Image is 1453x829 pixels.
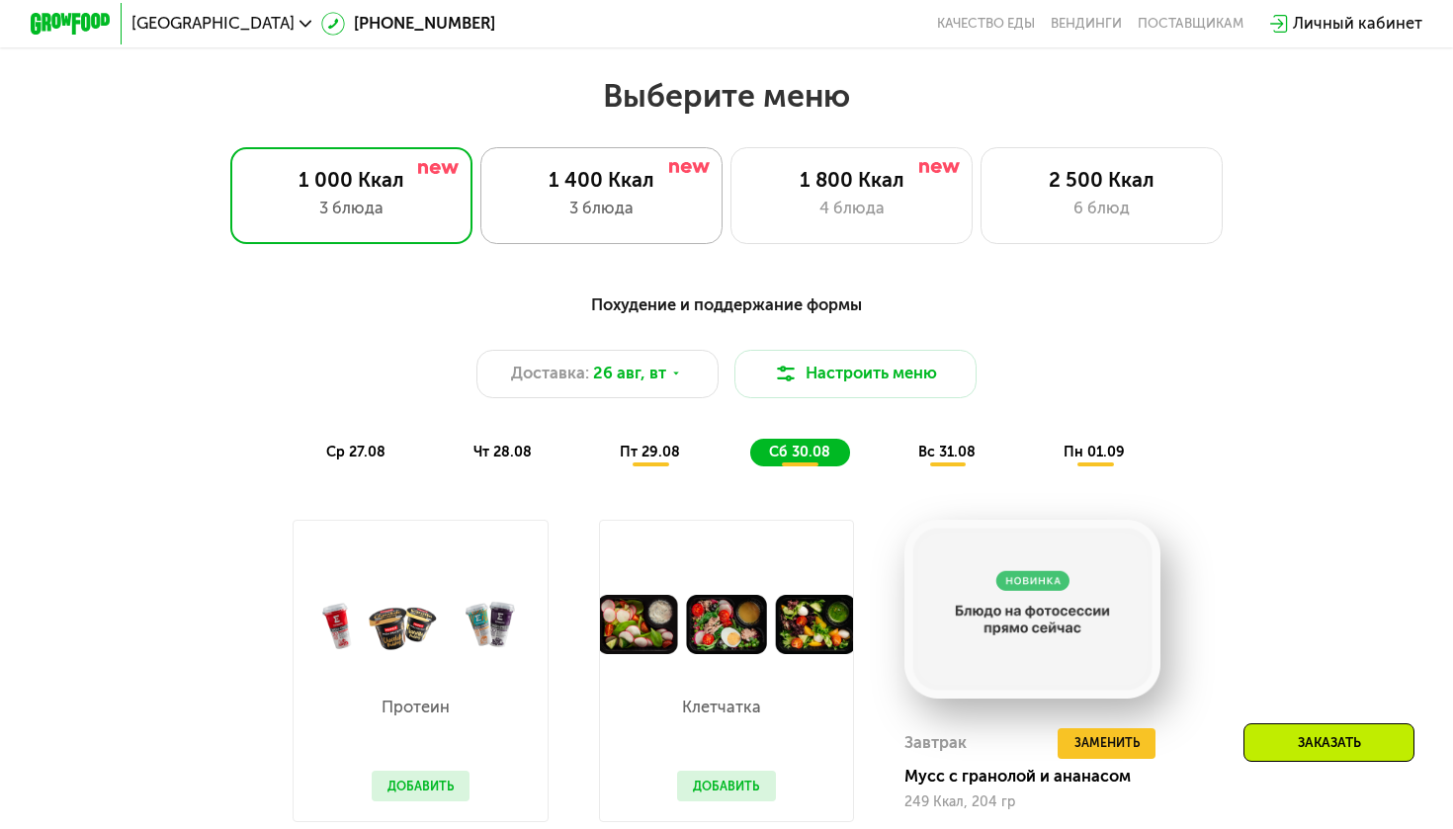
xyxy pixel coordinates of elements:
span: Заменить [1074,733,1140,753]
span: Доставка: [511,362,589,386]
span: [GEOGRAPHIC_DATA] [131,16,295,32]
div: 1 000 Ккал [251,168,451,193]
span: пн 01.09 [1064,444,1125,460]
div: 4 блюда [751,197,951,221]
p: Клетчатка [677,700,766,715]
span: пт 29.08 [620,444,680,460]
div: 6 блюд [1002,197,1202,221]
div: Похудение и поддержание формы [129,292,1325,317]
div: 1 400 Ккал [501,168,701,193]
button: Добавить [677,771,776,801]
div: Заказать [1243,723,1414,762]
h2: Выберите меню [64,76,1388,116]
button: Заменить [1058,728,1155,759]
p: Протеин [372,700,461,715]
div: Мусс с гранолой и ананасом [904,767,1176,787]
div: 2 500 Ккал [1002,168,1202,193]
div: Личный кабинет [1293,12,1422,37]
div: Завтрак [904,728,967,759]
button: Добавить [372,771,470,801]
span: 26 авг, вт [593,362,666,386]
a: [PHONE_NUMBER] [321,12,495,37]
a: Вендинги [1051,16,1122,32]
div: 1 800 Ккал [751,168,951,193]
span: вс 31.08 [918,444,976,460]
button: Настроить меню [734,350,977,398]
span: сб 30.08 [769,444,830,460]
a: Качество еды [937,16,1035,32]
div: поставщикам [1138,16,1243,32]
span: чт 28.08 [473,444,532,460]
div: 3 блюда [251,197,451,221]
span: ср 27.08 [326,444,385,460]
div: 3 блюда [501,197,701,221]
div: 249 Ккал, 204 гр [904,794,1160,810]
